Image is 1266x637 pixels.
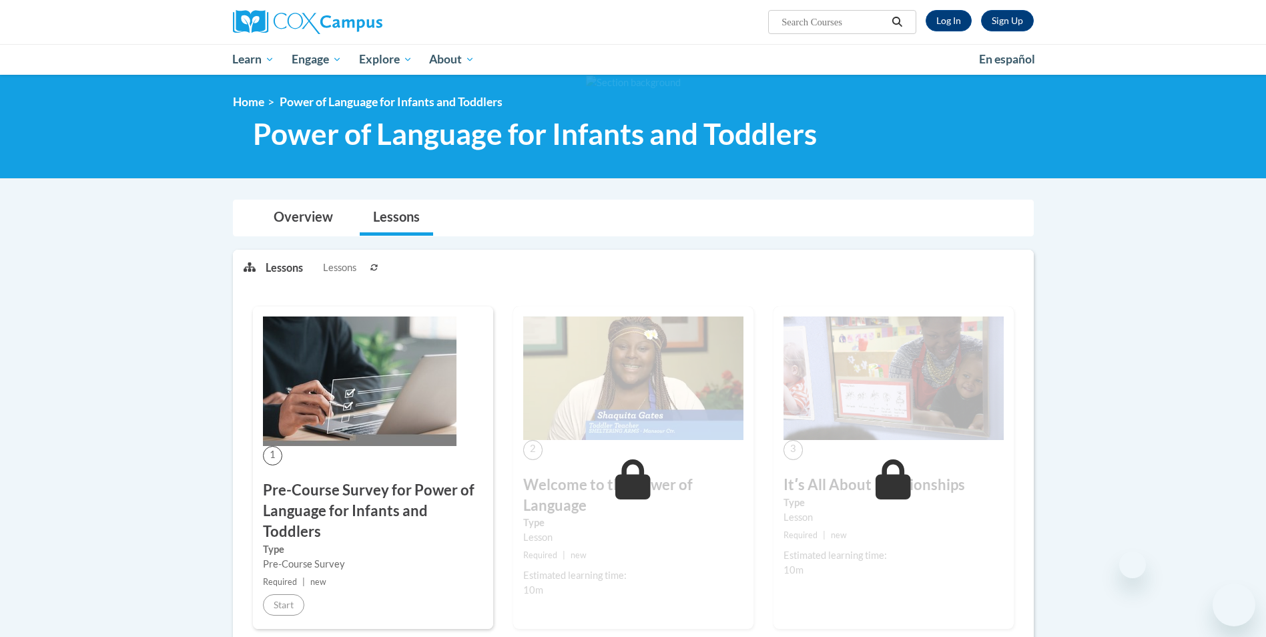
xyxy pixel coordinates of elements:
span: 3 [783,440,803,459]
a: Home [233,95,264,109]
div: Lesson [523,530,743,545]
label: Type [263,542,483,557]
span: Power of Language for Infants and Toddlers [253,116,817,152]
div: Estimated learning time: [523,568,743,583]
span: About [429,51,474,67]
a: Log In [926,10,972,31]
button: Search [887,14,907,30]
a: About [420,44,483,75]
span: Power of Language for Infants and Toddlers [280,95,503,109]
img: Course Image [263,316,456,446]
h3: Itʹs All About Relationships [783,475,1004,495]
span: Required [523,550,557,560]
label: Type [523,515,743,530]
div: Lesson [783,510,1004,525]
h3: Pre-Course Survey for Power of Language for Infants and Toddlers [263,480,483,542]
span: Learn [232,51,274,67]
span: Required [263,577,297,587]
span: | [823,530,826,540]
a: Explore [350,44,421,75]
a: Learn [224,44,284,75]
iframe: Button to launch messaging window [1213,584,1255,626]
span: new [571,550,587,560]
span: | [302,577,305,587]
img: Course Image [523,316,743,441]
span: 10m [523,584,543,596]
a: Engage [283,44,350,75]
div: Pre-Course Survey [263,557,483,572]
button: Start [263,594,304,616]
span: Lessons [323,260,356,275]
div: Main menu [213,44,1054,75]
iframe: Close message [1119,552,1146,578]
a: En español [970,45,1044,73]
a: Overview [260,200,346,236]
a: Register [981,10,1034,31]
p: Lessons [266,260,303,275]
img: Course Image [783,316,1004,441]
input: Search Courses [780,14,887,30]
a: Cox Campus [233,10,487,34]
span: Required [783,530,818,540]
span: 1 [263,446,282,465]
div: Estimated learning time: [783,548,1004,563]
h3: Welcome to the Power of Language [523,475,743,516]
span: Engage [292,51,342,67]
span: | [563,550,565,560]
span: new [831,530,847,540]
span: 2 [523,440,543,459]
img: Cox Campus [233,10,382,34]
label: Type [783,495,1004,510]
a: Lessons [360,200,433,236]
span: Explore [359,51,412,67]
img: Section background [586,75,681,90]
span: new [310,577,326,587]
span: 10m [783,564,804,576]
span: En español [979,52,1035,66]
